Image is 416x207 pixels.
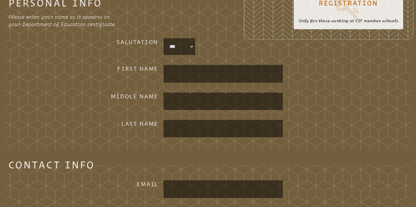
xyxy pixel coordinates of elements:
[58,93,158,100] h3: Middle Name
[58,38,158,46] h3: Salutation
[299,18,398,24] p: Only for those working at CSF member schools
[58,180,158,188] h3: Email
[58,120,158,127] h3: Last Name
[164,40,194,54] select: persons_salutation
[8,13,208,28] p: Please enter your name as it appears on your Department of Education certificate.
[58,65,158,72] h3: First Name
[8,161,95,168] legend: Contact Info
